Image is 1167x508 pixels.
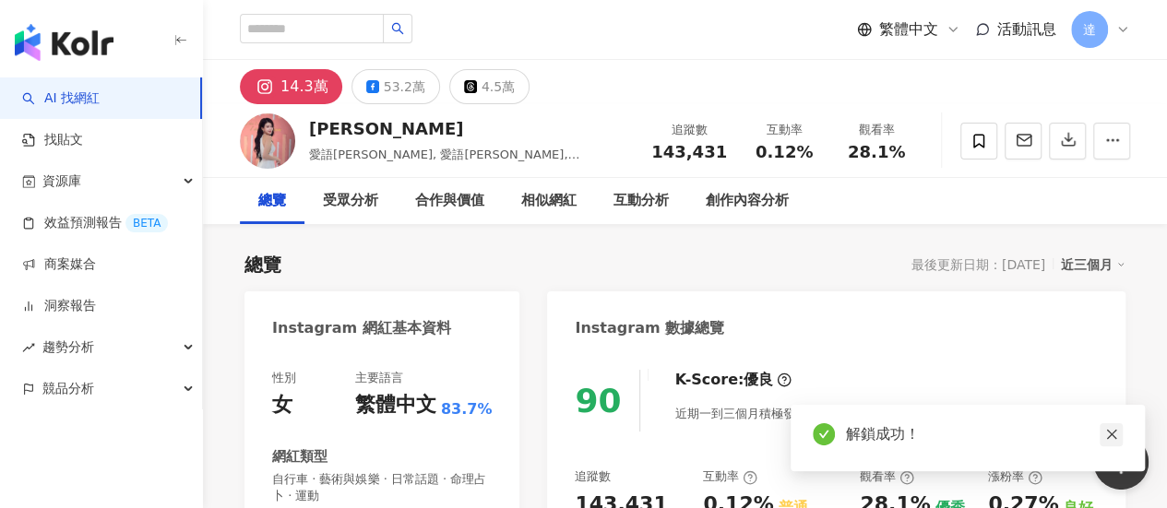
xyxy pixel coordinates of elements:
div: 追蹤數 [575,468,611,485]
div: 90 [575,382,621,419]
div: 互動分析 [613,190,669,212]
a: 找貼文 [22,131,83,149]
a: 洞察報告 [22,297,96,315]
span: 趨勢分析 [42,326,94,368]
div: 4.5萬 [482,74,515,100]
img: KOL Avatar [240,113,295,169]
div: 解鎖成功！ [846,423,1123,445]
div: Instagram 數據總覽 [575,318,724,338]
div: 近期一到三個月積極發文，且漲粉率與互動率高。 [674,395,992,431]
span: 自行車 · 藝術與娛樂 · 日常話題 · 命理占卜 · 運動 [272,471,492,504]
span: 達 [1083,19,1096,40]
div: 最後更新日期：[DATE] [911,257,1045,272]
span: 143,431 [651,142,727,161]
span: 83.7% [441,399,493,419]
div: 14.3萬 [280,74,328,100]
span: 繁體中文 [879,19,938,40]
span: 活動訊息 [997,20,1056,38]
span: 28.1% [848,143,905,161]
span: rise [22,341,35,354]
span: search [391,22,404,35]
div: 性別 [272,370,296,386]
div: 網紅類型 [272,447,327,467]
span: close [1105,428,1118,441]
img: logo [15,24,113,61]
div: Instagram 網紅基本資料 [272,318,451,338]
div: 繁體中文 [355,391,436,419]
div: 總覽 [258,190,286,212]
span: 愛語[PERSON_NAME], 愛語[PERSON_NAME], [PERSON_NAME]語媃 [PERSON_NAME] [309,148,579,180]
div: 近三個月 [1061,253,1125,277]
button: 14.3萬 [240,69,342,104]
div: 互動率 [749,121,819,139]
div: [PERSON_NAME] [309,117,631,140]
a: 效益預測報告BETA [22,214,168,232]
div: 受眾分析 [323,190,378,212]
button: 4.5萬 [449,69,530,104]
div: 女 [272,391,292,419]
div: 創作內容分析 [706,190,789,212]
a: searchAI 找網紅 [22,89,100,108]
div: 優良 [744,370,773,390]
button: 53.2萬 [351,69,440,104]
span: 資源庫 [42,160,81,202]
div: 觀看率 [841,121,911,139]
span: 競品分析 [42,368,94,409]
div: 互動率 [703,468,757,485]
div: K-Score : [674,370,792,390]
button: 查看說明 [938,395,992,431]
span: 0.12% [756,143,813,161]
div: 相似網紅 [521,190,577,212]
div: 總覽 [244,252,281,278]
div: 53.2萬 [384,74,425,100]
a: 商案媒合 [22,255,96,274]
div: 主要語言 [355,370,403,386]
div: 合作與價值 [415,190,484,212]
div: 追蹤數 [651,121,727,139]
span: check-circle [813,423,835,445]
